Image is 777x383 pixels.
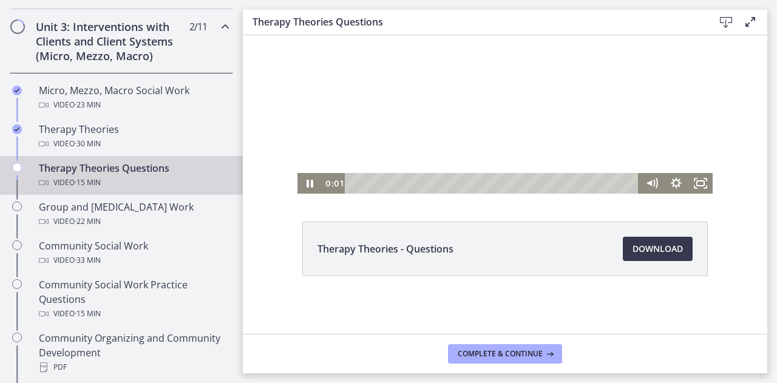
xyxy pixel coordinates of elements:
[75,253,101,268] span: · 33 min
[39,214,228,229] div: Video
[39,122,228,151] div: Therapy Theories
[458,349,543,359] span: Complete & continue
[633,242,683,256] span: Download
[12,124,22,134] i: Completed
[39,307,228,321] div: Video
[39,277,228,321] div: Community Social Work Practice Questions
[39,253,228,268] div: Video
[317,242,453,256] span: Therapy Theories - Questions
[39,175,228,190] div: Video
[253,15,694,29] h3: Therapy Theories Questions
[75,307,101,321] span: · 15 min
[39,200,228,229] div: Group and [MEDICAL_DATA] Work
[75,175,101,190] span: · 15 min
[39,239,228,268] div: Community Social Work
[623,237,693,261] a: Download
[39,360,228,375] div: PDF
[75,98,101,112] span: · 23 min
[39,137,228,151] div: Video
[39,83,228,112] div: Micro, Mezzo, Macro Social Work
[39,98,228,112] div: Video
[448,344,562,364] button: Complete & continue
[75,214,101,229] span: · 22 min
[189,19,207,34] span: 2 / 11
[39,331,228,375] div: Community Organizing and Community Development
[75,137,101,151] span: · 30 min
[36,19,184,63] h2: Unit 3: Interventions with Clients and Client Systems (Micro, Mezzo, Macro)
[39,161,228,190] div: Therapy Theories Questions
[12,86,22,95] i: Completed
